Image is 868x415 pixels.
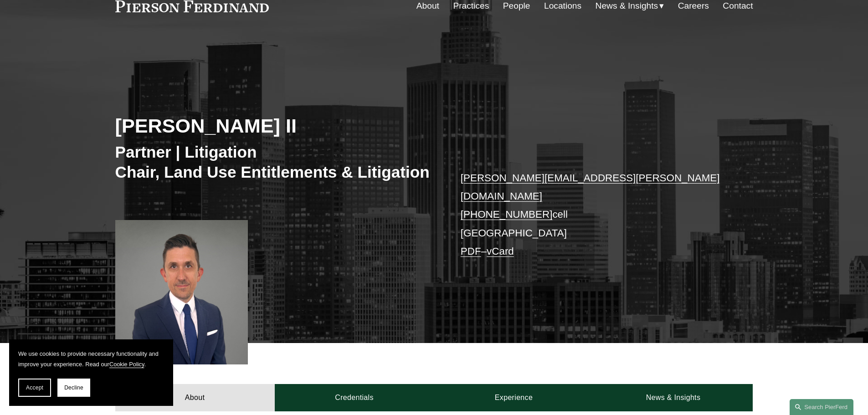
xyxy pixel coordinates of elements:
span: Accept [26,384,43,391]
a: About [115,384,275,411]
h3: Partner | Litigation Chair, Land Use Entitlements & Litigation [115,142,434,182]
a: Experience [434,384,594,411]
h2: [PERSON_NAME] II [115,114,434,138]
a: PDF [461,246,481,257]
a: Cookie Policy [109,361,144,368]
a: [PHONE_NUMBER] [461,209,553,220]
a: [PERSON_NAME][EMAIL_ADDRESS][PERSON_NAME][DOMAIN_NAME] [461,172,720,202]
button: Decline [57,379,90,397]
a: Credentials [275,384,434,411]
button: Accept [18,379,51,397]
p: cell [GEOGRAPHIC_DATA] – [461,169,726,261]
a: Search this site [790,399,853,415]
p: We use cookies to provide necessary functionality and improve your experience. Read our . [18,348,164,369]
section: Cookie banner [9,339,173,406]
a: vCard [487,246,514,257]
a: News & Insights [593,384,753,411]
span: Decline [64,384,83,391]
